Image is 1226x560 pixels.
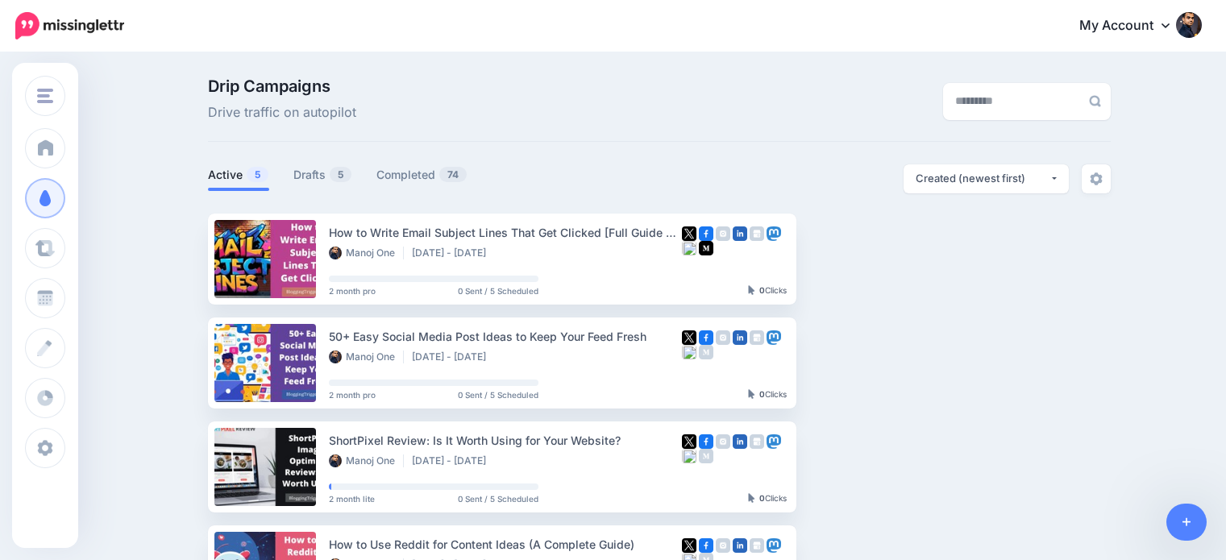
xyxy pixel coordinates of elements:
[329,535,682,554] div: How to Use Reddit for Content Ideas (A Complete Guide)
[733,538,747,553] img: linkedin-square.png
[733,226,747,241] img: linkedin-square.png
[329,223,682,242] div: How to Write Email Subject Lines That Get Clicked [Full Guide + Examples]
[247,167,268,182] span: 5
[330,167,351,182] span: 5
[412,351,494,363] li: [DATE] - [DATE]
[208,102,356,123] span: Drive traffic on autopilot
[412,454,494,467] li: [DATE] - [DATE]
[682,434,696,449] img: twitter-square.png
[293,165,352,185] a: Drafts5
[716,434,730,449] img: instagram-grey-square.png
[1089,95,1101,107] img: search-grey-6.png
[329,495,375,503] span: 2 month lite
[716,538,730,553] img: instagram-grey-square.png
[750,434,764,449] img: google_business-grey-square.png
[458,391,538,399] span: 0 Sent / 5 Scheduled
[699,434,713,449] img: facebook-square.png
[682,241,696,255] img: bluesky-square.png
[767,538,781,553] img: mastodon-square.png
[682,226,696,241] img: twitter-square.png
[458,287,538,295] span: 0 Sent / 5 Scheduled
[748,390,787,400] div: Clicks
[748,286,787,296] div: Clicks
[767,226,781,241] img: mastodon-square.png
[1090,172,1103,185] img: settings-grey.png
[733,434,747,449] img: linkedin-square.png
[208,78,356,94] span: Drip Campaigns
[699,345,713,359] img: medium-grey-square.png
[904,164,1069,193] button: Created (newest first)
[1063,6,1202,46] a: My Account
[37,89,53,103] img: menu.png
[412,247,494,259] li: [DATE] - [DATE]
[208,165,269,185] a: Active5
[916,171,1049,186] div: Created (newest first)
[682,538,696,553] img: twitter-square.png
[15,12,124,39] img: Missinglettr
[682,345,696,359] img: bluesky-square.png
[682,330,696,345] img: twitter-square.png
[767,434,781,449] img: mastodon-square.png
[699,226,713,241] img: facebook-square.png
[750,330,764,345] img: google_business-grey-square.png
[376,165,468,185] a: Completed74
[329,247,404,259] li: Manoj One
[759,389,765,399] b: 0
[329,431,682,450] div: ShortPixel Review: Is It Worth Using for Your Website?
[716,226,730,241] img: instagram-grey-square.png
[767,330,781,345] img: mastodon-square.png
[748,389,755,399] img: pointer-grey-darker.png
[329,287,376,295] span: 2 month pro
[716,330,730,345] img: instagram-grey-square.png
[699,330,713,345] img: facebook-square.png
[748,493,755,503] img: pointer-grey-darker.png
[439,167,467,182] span: 74
[748,494,787,504] div: Clicks
[329,391,376,399] span: 2 month pro
[699,449,713,463] img: medium-grey-square.png
[750,538,764,553] img: google_business-grey-square.png
[699,241,713,255] img: medium-square.png
[750,226,764,241] img: google_business-grey-square.png
[682,449,696,463] img: bluesky-square.png
[733,330,747,345] img: linkedin-square.png
[759,493,765,503] b: 0
[759,285,765,295] b: 0
[329,351,404,363] li: Manoj One
[1115,505,1153,544] iframe: Intercom live chat
[329,327,682,346] div: 50+ Easy Social Media Post Ideas to Keep Your Feed Fresh
[329,454,404,467] li: Manoj One
[699,538,713,553] img: facebook-square.png
[458,495,538,503] span: 0 Sent / 5 Scheduled
[748,285,755,295] img: pointer-grey-darker.png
